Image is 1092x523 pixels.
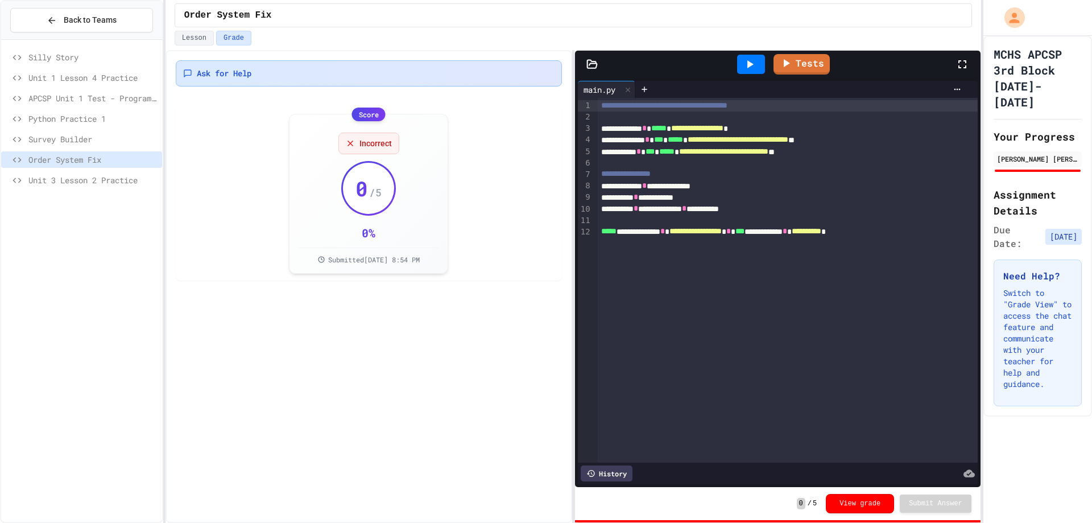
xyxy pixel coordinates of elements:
[808,499,812,508] span: /
[28,133,158,145] span: Survey Builder
[578,204,592,215] div: 10
[909,499,962,508] span: Submit Answer
[578,123,592,134] div: 3
[28,51,158,63] span: Silly Story
[992,5,1028,31] div: My Account
[578,146,592,158] div: 5
[578,84,621,96] div: main.py
[578,134,592,146] div: 4
[578,158,592,169] div: 6
[797,498,805,509] span: 0
[578,100,592,112] div: 1
[826,494,894,513] button: View grade
[28,174,158,186] span: Unit 3 Lesson 2 Practice
[994,129,1082,145] h2: Your Progress
[362,225,375,241] div: 0 %
[1003,287,1072,390] p: Switch to "Grade View" to access the chat feature and communicate with your teacher for help and ...
[355,177,368,200] span: 0
[997,154,1078,164] div: [PERSON_NAME] [PERSON_NAME]
[578,112,592,123] div: 2
[773,54,830,75] a: Tests
[28,154,158,166] span: Order System Fix
[328,255,420,264] span: Submitted [DATE] 8:54 PM
[578,215,592,227] div: 11
[578,227,592,238] div: 12
[578,192,592,203] div: 9
[1045,229,1082,245] span: [DATE]
[994,187,1082,219] h2: Assignment Details
[28,72,158,84] span: Unit 1 Lesson 4 Practice
[578,81,635,98] div: main.py
[578,169,592,180] div: 7
[369,184,382,200] span: / 5
[578,180,592,192] div: 8
[175,31,214,46] button: Lesson
[994,223,1041,250] span: Due Date:
[64,14,117,26] span: Back to Teams
[359,138,392,149] span: Incorrect
[1003,269,1072,283] h3: Need Help?
[184,9,272,22] span: Order System Fix
[352,108,386,121] div: Score
[10,8,153,32] button: Back to Teams
[197,68,251,79] span: Ask for Help
[813,499,817,508] span: 5
[216,31,251,46] button: Grade
[28,92,158,104] span: APCSP Unit 1 Test - Programming Question
[581,466,632,481] div: History
[900,495,971,513] button: Submit Answer
[28,113,158,125] span: Python Practice 1
[994,46,1082,110] h1: MCHS APCSP 3rd Block [DATE]-[DATE]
